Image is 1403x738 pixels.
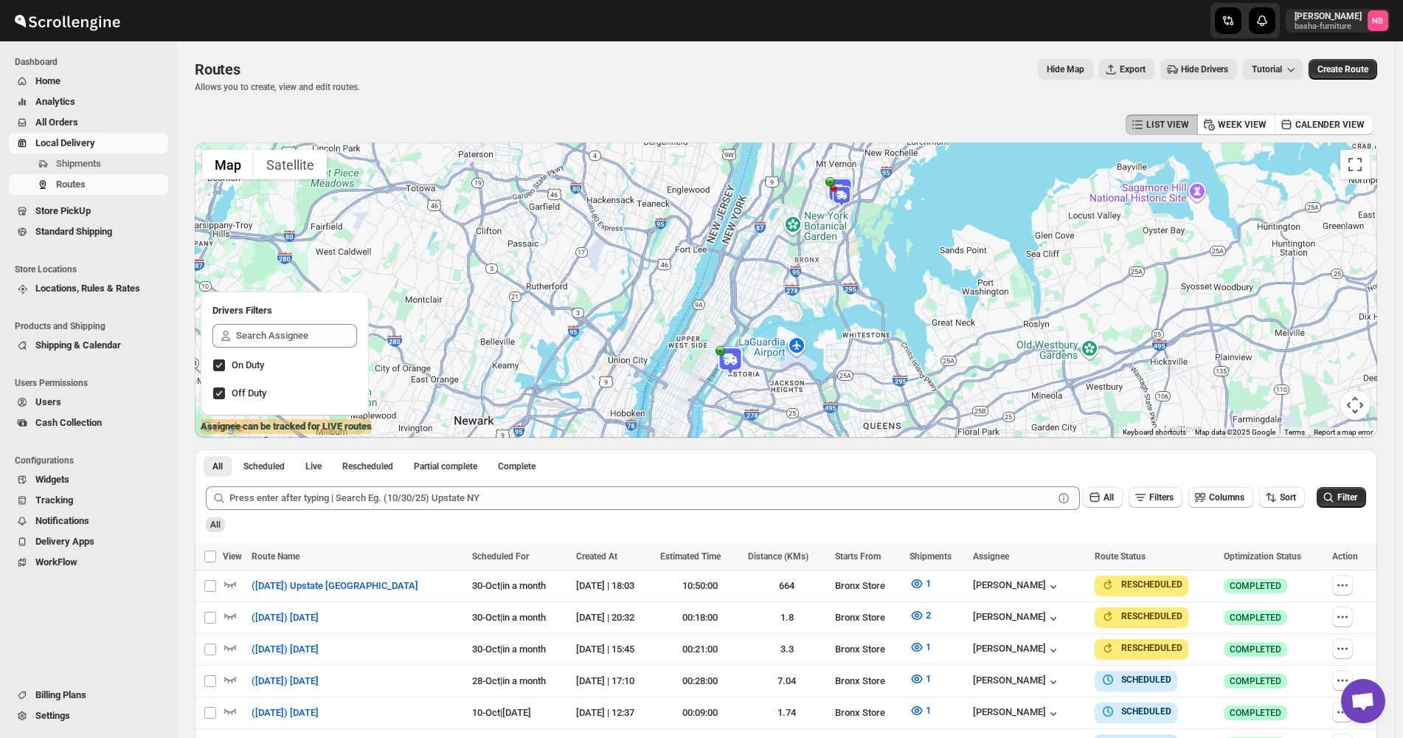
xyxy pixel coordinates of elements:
[926,673,931,684] span: 1
[9,278,168,299] button: Locations, Rules & Rates
[472,612,546,623] span: 30-Oct | in a month
[1149,492,1174,503] span: Filters
[305,461,322,472] span: Live
[910,551,952,562] span: Shipments
[35,417,102,428] span: Cash Collection
[195,81,360,93] p: Allows you to create, view and edit routes.
[9,154,168,174] button: Shipments
[1047,63,1084,75] span: Hide Map
[9,552,168,573] button: WorkFlow
[1314,428,1373,436] a: Report a map error
[243,461,285,472] span: Scheduled
[35,283,140,294] span: Locations, Rules & Rates
[901,572,940,596] button: 1
[660,674,738,689] div: 00:28:00
[1340,150,1370,179] button: Toggle fullscreen view
[973,643,1061,658] button: [PERSON_NAME]
[973,579,1061,594] button: [PERSON_NAME]
[35,689,86,700] span: Billing Plans
[1230,675,1281,687] span: COMPLETED
[15,263,170,275] span: Store Locations
[243,574,427,598] button: ([DATE]) Upstate [GEOGRAPHIC_DATA]
[973,675,1061,689] button: [PERSON_NAME]
[1188,487,1253,508] button: Columns
[1230,612,1281,624] span: COMPLETED
[901,699,940,723] button: 1
[835,610,901,625] div: Bronx Store
[1123,427,1186,438] button: Keyboard shortcuts
[1309,59,1377,80] button: Create Route
[1259,487,1305,508] button: Sort
[1284,428,1305,436] a: Terms (opens in new tab)
[9,92,168,112] button: Analytics
[901,635,940,659] button: 1
[1197,114,1275,135] button: WEEK VIEW
[35,474,69,485] span: Widgets
[1317,63,1368,75] span: Create Route
[926,641,931,652] span: 1
[1099,59,1154,80] button: Export
[748,642,826,657] div: 3.3
[252,579,418,593] span: ([DATE]) Upstate [GEOGRAPHIC_DATA]
[1101,704,1171,719] button: SCHEDULED
[1101,577,1182,592] button: RESCHEDULED
[35,96,75,107] span: Analytics
[198,418,247,438] img: Google
[1160,59,1237,80] button: Hide Drivers
[35,556,77,568] span: WorkFlow
[1275,114,1373,135] button: CALENDER VIEW
[35,226,112,237] span: Standard Shipping
[835,579,901,593] div: Bronx Store
[35,515,89,526] span: Notifications
[901,604,940,627] button: 2
[973,611,1061,626] button: [PERSON_NAME]
[252,551,299,562] span: Route Name
[1340,390,1370,420] button: Map camera controls
[9,413,168,433] button: Cash Collection
[660,706,738,720] div: 00:09:00
[748,579,826,593] div: 664
[15,455,170,466] span: Configurations
[926,610,931,621] span: 2
[1083,487,1123,508] button: All
[1209,492,1244,503] span: Columns
[9,469,168,490] button: Widgets
[973,706,1061,721] button: [PERSON_NAME]
[576,579,651,593] div: [DATE] | 18:03
[9,174,168,195] button: Routes
[1224,551,1301,562] span: Optimization Status
[35,396,61,407] span: Users
[35,339,121,351] span: Shipping & Calendar
[835,551,881,562] span: Starts From
[232,387,266,399] span: Off Duty
[1341,679,1385,723] div: Open chat
[1121,643,1182,653] b: RESCHEDULED
[1101,672,1171,687] button: SCHEDULED
[1195,428,1275,436] span: Map data ©2025 Google
[1121,706,1171,717] b: SCHEDULED
[9,335,168,356] button: Shipping & Calendar
[472,580,546,591] span: 30-Oct | in a month
[9,112,168,133] button: All Orders
[201,419,372,434] label: Assignee can be tracked for LIVE routes
[498,461,536,472] span: Complete
[835,674,901,689] div: Bronx Store
[15,320,170,332] span: Products and Shipping
[1121,611,1182,621] b: RESCHEDULED
[1295,22,1362,31] p: basha-furniture
[660,642,738,657] div: 00:21:00
[660,551,721,562] span: Estimated Time
[56,158,101,169] span: Shipments
[9,392,168,413] button: Users
[236,324,357,348] input: Search Assignee
[660,579,738,593] div: 10:50:00
[1181,63,1228,75] span: Hide Drivers
[1120,63,1146,75] span: Export
[1146,119,1189,131] span: LIST VIEW
[243,606,328,630] button: ([DATE]) [DATE]
[1252,64,1282,75] span: Tutorial
[748,674,826,689] div: 7.04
